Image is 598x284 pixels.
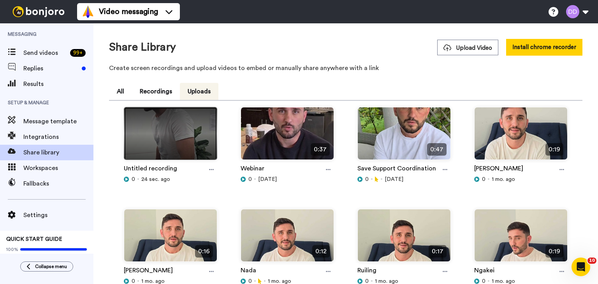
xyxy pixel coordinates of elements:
span: Collapse menu [35,263,67,270]
span: 0:12 [312,245,330,258]
span: 0:19 [545,143,563,156]
img: 529b928d-db53-4e96-aeac-b76f19eac379_thumbnail_source_1759977026.jpg [124,107,217,166]
span: Settings [23,210,93,220]
div: [DATE] [241,175,334,183]
a: Webinar [241,164,264,175]
img: 0a782377-a528-4f28-a890-a3476ffb9ab4_thumbnail_source_1756443396.jpg [124,209,217,268]
img: 6786a807-fb90-4cd3-92fe-0dc449829555_thumbnail_source_1759722177.jpg [241,107,334,166]
span: 0:19 [545,245,563,258]
button: Collapse menu [20,261,73,272]
img: vm-color.svg [82,5,94,18]
button: All [109,83,132,100]
a: Ruiling [357,266,376,277]
img: f6e52c7e-bdb1-4c43-bea3-cdfc1a30bdf9_thumbnail_source_1756443469.jpg [241,209,334,268]
img: 01162996-3d2e-4561-9caa-842d18ed446d_thumbnail_source_1756443548.jpg [475,107,567,166]
span: 0:47 [427,143,447,156]
span: 10 [587,258,596,264]
a: Untitled recording [124,164,177,175]
a: Save Support Coordination [357,164,436,175]
span: 0:16 [195,245,213,258]
span: Results [23,79,93,89]
a: [PERSON_NAME] [124,266,173,277]
a: [PERSON_NAME] [474,164,523,175]
img: ed3178e0-07e7-4821-8ac8-13ebe8409df2_thumbnail_source_1756443405.jpg [475,209,567,268]
div: 99 + [70,49,86,57]
div: [DATE] [357,175,451,183]
a: Nada [241,266,256,277]
img: e107cbb2-1cd3-4e83-8af9-7922320982e0_thumbnail_source_1758511129.jpg [358,107,450,166]
span: Workspaces [23,163,93,173]
span: Share library [23,148,93,157]
div: 24 sec. ago [124,175,217,183]
button: Recordings [132,83,180,100]
p: Create screen recordings and upload videos to embed or manually share anywhere with a link [109,63,582,73]
span: Replies [23,64,79,73]
span: 0 [365,175,369,183]
img: 8b1fa776-edd7-42a4-95a9-4d4472f35b79_thumbnail_source_1756443523.jpg [358,209,450,268]
span: Integrations [23,132,93,142]
span: 0 [132,175,135,183]
iframe: Intercom live chat [572,258,590,276]
button: Install chrome recorder [506,39,582,56]
button: Uploads [180,83,218,100]
span: 0 [482,175,485,183]
h1: Share Library [109,41,176,53]
button: Upload Video [437,40,498,55]
span: Fallbacks [23,179,93,188]
span: 0:37 [311,143,330,156]
span: QUICK START GUIDE [6,237,62,242]
img: bj-logo-header-white.svg [9,6,68,17]
div: 1 mo. ago [474,175,568,183]
span: Video messaging [99,6,158,17]
span: 0:17 [429,245,447,258]
span: 0 [248,175,252,183]
span: Send videos [23,48,67,58]
span: Upload Video [443,44,492,52]
a: Ngakei [474,266,494,277]
span: 100% [6,246,18,252]
span: Message template [23,117,93,126]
